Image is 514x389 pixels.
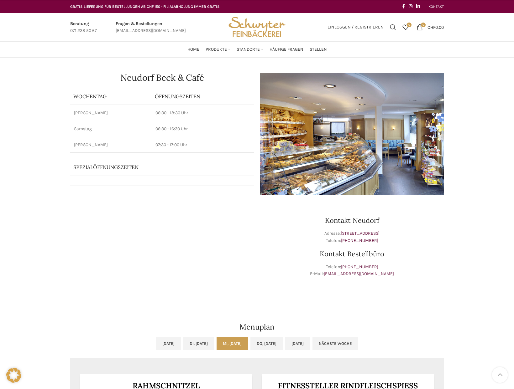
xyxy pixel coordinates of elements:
[206,43,230,56] a: Produkte
[73,93,149,100] p: Wochentag
[155,142,250,148] p: 07:30 - 17:00 Uhr
[74,126,148,132] p: Samstag
[427,24,435,30] span: CHF
[428,0,444,13] a: KONTAKT
[70,201,254,295] iframe: schwyter martinsbruggstrasse
[285,337,310,350] a: [DATE]
[399,21,412,33] div: Meine Wunschliste
[156,337,181,350] a: [DATE]
[399,21,412,33] a: 0
[226,13,288,41] img: Bäckerei Schwyter
[155,110,250,116] p: 06:30 - 18:30 Uhr
[341,231,380,236] a: [STREET_ADDRESS]
[310,47,327,53] span: Stellen
[187,43,199,56] a: Home
[413,21,447,33] a: 0 CHF0.00
[217,337,248,350] a: Mi, [DATE]
[414,2,422,11] a: Linkedin social link
[407,2,414,11] a: Instagram social link
[206,47,227,53] span: Produkte
[341,238,378,243] a: [PHONE_NUMBER]
[421,23,426,27] span: 0
[73,164,233,171] p: Spezialöffnungszeiten
[425,0,447,13] div: Secondary navigation
[260,217,444,224] h3: Kontakt Neudorf
[260,250,444,257] h3: Kontakt Bestellbüro
[328,25,384,29] span: Einloggen / Registrieren
[310,43,327,56] a: Stellen
[70,20,97,34] a: Infobox link
[270,47,303,53] span: Häufige Fragen
[270,43,303,56] a: Häufige Fragen
[324,271,394,276] a: [EMAIL_ADDRESS][DOMAIN_NAME]
[70,323,444,331] h2: Menuplan
[155,93,251,100] p: ÖFFNUNGSZEITEN
[260,230,444,244] p: Adresse: Telefon:
[400,2,407,11] a: Facebook social link
[67,43,447,56] div: Main navigation
[260,264,444,278] p: Telefon: E-Mail:
[341,264,378,269] a: [PHONE_NUMBER]
[116,20,186,34] a: Infobox link
[226,24,288,29] a: Site logo
[155,126,250,132] p: 06:30 - 16:30 Uhr
[74,142,148,148] p: [PERSON_NAME]
[70,4,220,9] span: GRATIS LIEFERUNG FÜR BESTELLUNGEN AB CHF 150 - FILIALABHOLUNG IMMER GRATIS
[183,337,214,350] a: Di, [DATE]
[428,4,444,9] span: KONTAKT
[387,21,399,33] a: Suchen
[70,73,254,82] h1: Neudorf Beck & Café
[187,47,199,53] span: Home
[237,43,263,56] a: Standorte
[74,110,148,116] p: [PERSON_NAME]
[324,21,387,33] a: Einloggen / Registrieren
[250,337,283,350] a: Do, [DATE]
[427,24,444,30] bdi: 0.00
[237,47,260,53] span: Standorte
[312,337,358,350] a: Nächste Woche
[407,23,412,27] span: 0
[492,367,508,383] a: Scroll to top button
